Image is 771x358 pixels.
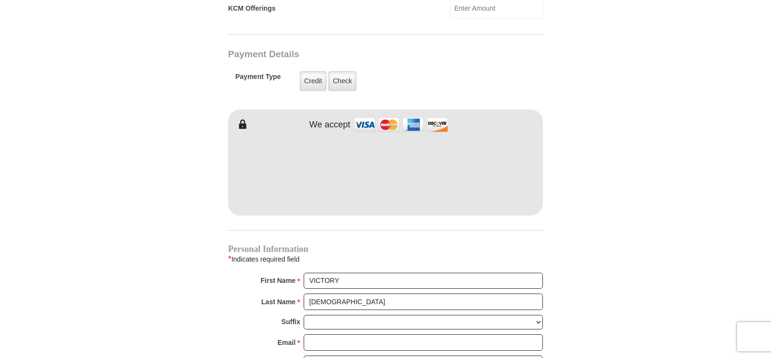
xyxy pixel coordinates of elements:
strong: First Name [261,274,295,287]
h5: Payment Type [235,73,281,86]
h3: Payment Details [228,49,475,60]
div: Indicates required field [228,253,543,265]
label: Check [328,71,356,91]
h4: Personal Information [228,245,543,253]
strong: Last Name [262,295,296,309]
strong: Suffix [281,315,300,328]
label: KCM Offerings [228,3,276,14]
h4: We accept [309,120,351,130]
label: Credit [300,71,326,91]
strong: Email [278,336,295,349]
img: credit cards accepted [353,114,449,135]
